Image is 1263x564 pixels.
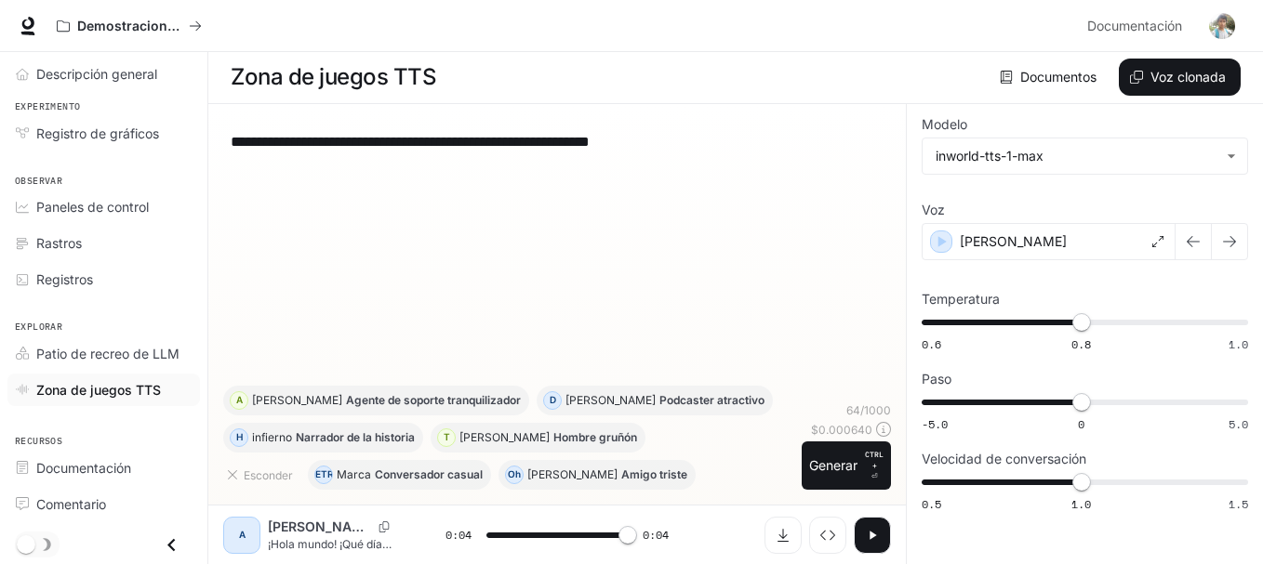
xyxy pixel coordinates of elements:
a: Documentación [7,452,200,484]
button: Inspeccionar [809,517,846,554]
font: Registro de gráficos [36,125,159,141]
font: Modelo [922,116,967,132]
font: Zona de juegos TTS [231,63,436,90]
a: Rastros [7,227,200,259]
font: Documentación [1087,18,1182,33]
button: Esconder [223,460,300,490]
a: Registro de gráficos [7,117,200,150]
font: CTRL + [865,450,884,470]
button: D[PERSON_NAME]Podcaster atractivo [537,386,773,415]
font: Comentario [36,496,106,512]
font: Hombre gruñón [553,430,637,444]
font: H [236,431,243,442]
font: 0.8 [1071,336,1091,352]
font: inworld-tts-1-max [936,148,1044,164]
font: [PERSON_NAME] [565,393,656,407]
font: Recursos [15,435,62,447]
button: METROMarcaConversador casual [308,460,491,490]
font: 0.5 [922,496,941,512]
font: Generar [809,457,858,473]
a: Documentación [1080,7,1196,45]
font: T [444,431,450,442]
font: Observar [15,175,62,187]
div: inworld-tts-1-max [923,138,1247,174]
font: Experimento [15,100,80,112]
font: 0:04 [445,527,472,543]
font: infierno [252,430,292,444]
font: 0:04 [643,527,669,543]
font: Agente de soporte tranquilizador [346,393,521,407]
font: [PERSON_NAME] [960,233,1067,249]
font: 1.5 [1229,496,1248,512]
font: 1.0 [1071,496,1091,512]
font: 0 [1078,416,1084,432]
font: METRO [307,468,341,479]
font: Temperatura [922,291,1000,307]
a: Descripción general [7,58,200,90]
font: Rastros [36,235,82,251]
font: Oh [508,468,521,479]
button: HinfiernoNarrador de la historia [223,423,423,453]
a: Zona de juegos TTS [7,374,200,406]
font: Voz clonada [1150,69,1226,85]
font: D [550,394,556,405]
button: Oh[PERSON_NAME]Amigo triste [499,460,696,490]
button: Voz clonada [1119,59,1241,96]
img: Avatar de usuario [1209,13,1235,39]
font: Documentación [36,460,131,476]
font: Narrador de la historia [296,430,415,444]
font: Amigo triste [621,467,687,481]
font: Esconder [244,468,293,482]
a: Paneles de control [7,190,200,223]
font: [PERSON_NAME] [252,393,342,407]
span: Alternar modo oscuro [17,533,35,554]
font: Marca [337,467,371,481]
font: Registros [36,271,93,287]
button: Todos los espacios de trabajo [48,7,210,45]
font: Paneles de control [36,199,149,215]
font: [PERSON_NAME] [268,518,376,534]
button: Descargar audio [764,517,802,554]
a: Documentos [996,59,1104,96]
a: Patio de recreo de LLM [7,337,200,370]
font: Paso [922,371,951,387]
font: Zona de juegos TTS [36,382,161,398]
font: Documentos [1020,69,1097,85]
font: 1.0 [1229,336,1248,352]
font: Descripción general [36,66,157,82]
font: Patio de recreo de LLM [36,346,179,361]
font: Voz [922,202,945,217]
font: 0.6 [922,336,941,352]
button: GenerarCTRL +⏎ [802,441,891,490]
font: Explorar [15,321,62,333]
font: ⏎ [871,472,878,480]
font: A [239,529,246,540]
font: [PERSON_NAME] [459,430,550,444]
font: 5.0 [1229,416,1248,432]
button: A[PERSON_NAME]Agente de soporte tranquilizador [223,386,529,415]
font: -5.0 [922,416,948,432]
button: Cerrar cajón [151,526,193,564]
font: Demostraciones de IA en el mundo [77,18,302,33]
button: Avatar de usuario [1203,7,1241,45]
button: Copiar ID de voz [371,521,397,532]
font: Podcaster atractivo [659,393,764,407]
font: Conversador casual [375,467,483,481]
font: A [236,394,243,405]
font: [PERSON_NAME] [527,467,618,481]
a: Registros [7,263,200,295]
button: T[PERSON_NAME]Hombre gruñón [431,423,645,453]
font: Velocidad de conversación [922,451,1086,466]
a: Comentario [7,488,200,520]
